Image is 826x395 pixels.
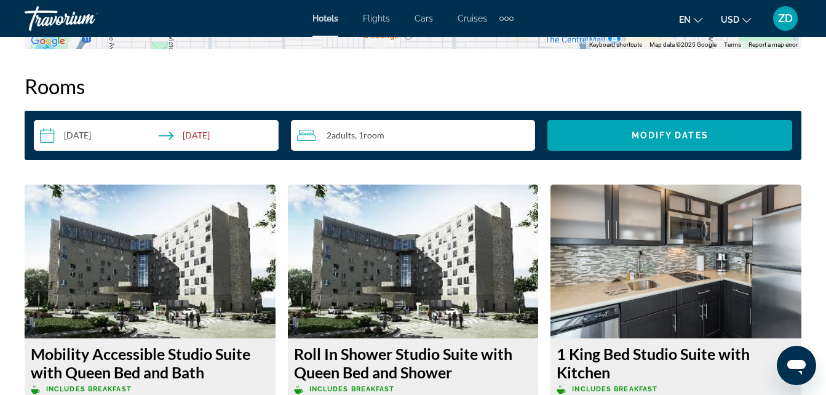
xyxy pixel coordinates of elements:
[778,12,793,25] span: ZD
[458,14,487,23] a: Cruises
[363,14,390,23] a: Flights
[649,41,717,48] span: Map data ©2025 Google
[25,2,148,34] a: Travorium
[572,385,657,393] span: Includes Breakfast
[34,120,792,151] div: Search widget
[721,10,751,28] button: Change currency
[363,130,384,140] span: Room
[291,120,536,151] button: Travelers: 2 adults, 0 children
[28,33,68,49] img: Google
[355,130,384,140] span: , 1
[25,185,276,338] img: Mobility Accessible Studio Suite with Queen Bed and Bath
[327,130,355,140] span: 2
[499,9,514,28] button: Extra navigation items
[721,15,739,25] span: USD
[550,185,801,338] img: 1 King Bed Studio Suite with Kitchen
[589,41,642,49] button: Keyboard shortcuts
[557,345,795,381] h3: 1 King Bed Studio Suite with Kitchen
[25,74,801,98] h2: Rooms
[31,345,269,381] h3: Mobility Accessible Studio Suite with Queen Bed and Bath
[312,14,338,23] a: Hotels
[46,385,132,393] span: Includes Breakfast
[724,41,741,48] a: Terms (opens in new tab)
[679,15,691,25] span: en
[749,41,798,48] a: Report a map error
[294,345,533,381] h3: Roll In Shower Studio Suite with Queen Bed and Shower
[332,130,355,140] span: Adults
[288,185,539,338] img: Roll In Shower Studio Suite with Queen Bed and Shower
[34,120,279,151] button: Select check in and out date
[777,346,816,385] iframe: Button to launch messaging window
[28,33,68,49] a: Open this area in Google Maps (opens a new window)
[309,385,395,393] span: Includes Breakfast
[415,14,433,23] a: Cars
[547,120,792,151] button: Modify Dates
[679,10,702,28] button: Change language
[632,130,709,140] span: Modify Dates
[769,6,801,31] button: User Menu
